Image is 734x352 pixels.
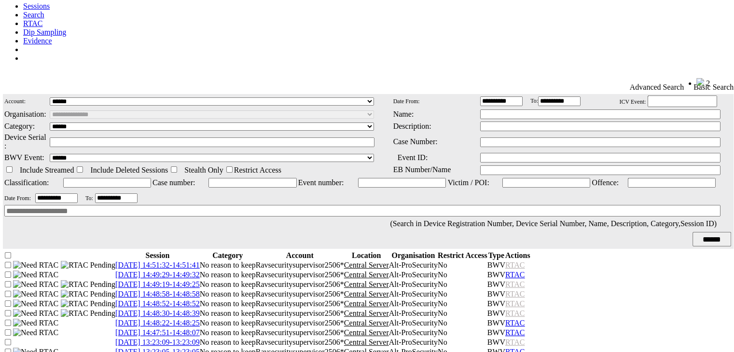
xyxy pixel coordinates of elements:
span: RTAC [505,299,525,308]
a: [DATE] 14:48:52-14:48:52 [115,299,200,308]
span: Device Serial : [4,133,46,150]
a: RTAC [505,271,525,279]
a: [DATE] 14:47:51-14:48:07 [115,328,200,337]
a: RTAC [505,319,525,327]
span: Ravsecuritysupervisor2506* [256,290,344,298]
span: No [438,299,447,308]
span: 2 [706,79,710,87]
span: BWV [487,328,505,337]
span: Alt-ProSecurity [389,328,438,337]
span: Central Server [344,309,389,317]
img: RTAC Pending [61,290,115,298]
td: Account: [4,95,48,108]
span: Ravsecuritysupervisor2506* [256,309,344,317]
span: Classification: [4,178,49,187]
span: No [438,271,447,279]
span: No reason to keep [200,280,256,288]
span: (Search in Device Registration Number, Device Serial Number, Name, Description, Category,Session ID) [390,219,717,228]
span: Central Server [344,299,389,308]
th: Category [200,251,256,260]
span: Central Server [344,261,389,269]
span: Ravsecuritysupervisor2506* [256,319,344,327]
span: BWV [487,338,505,346]
span: Ravsecuritysupervisor2506* [256,299,344,308]
span: [DATE] 14:48:30-14:48:39 [115,309,200,317]
span: [DATE] 14:51:32-14:51:41 [115,261,200,269]
span: No reason to keep [200,290,256,298]
th: Organisation [389,251,438,260]
span: No reason to keep [200,319,256,327]
span: Alt-ProSecurity [389,309,438,317]
img: RTAC Pending [61,299,115,308]
img: Need RTAC [13,328,59,338]
span: Central Server [344,319,389,327]
span: Include Deleted Sessions [90,166,168,174]
span: No reason to keep [200,261,256,269]
td: To: [530,95,605,108]
span: Central Server [344,280,389,288]
span: No [438,328,447,337]
a: [DATE] 14:48:58-14:48:58 [115,290,200,298]
span: EB Number/Name [393,165,451,174]
img: RTAC Pending [61,309,115,318]
td: Date From: [4,193,34,203]
th: Actions [505,251,530,260]
span: Case number: [152,178,195,187]
img: Need RTAC [13,299,59,309]
span: Stealth Only [184,166,223,174]
span: Central Server [344,338,389,346]
span: Ravsecuritysupervisor2506* [256,328,344,337]
span: No [438,309,447,317]
span: Central Server [344,290,389,298]
td: BWV Event: [4,152,48,163]
th: Account [256,251,344,260]
span: No reason to keep [200,271,256,279]
td: To: [85,193,94,203]
span: Alt-ProSecurity [389,290,438,298]
span: BWV [487,309,505,317]
img: Need RTAC [13,280,59,289]
a: RTAC [505,328,525,337]
span: Event ID: [398,153,428,162]
img: bell25.png [696,78,704,86]
th: Type [487,251,505,260]
span: No [438,290,447,298]
img: Need RTAC [13,289,59,299]
span: Include Streamed [20,166,74,174]
span: BWV [487,271,505,279]
span: No [438,280,447,288]
span: RTAC [505,338,525,346]
a: [DATE] 14:49:19-14:49:25 [115,280,200,288]
td: Category: [4,121,48,132]
span: Alt-ProSecurity [389,280,438,288]
span: Alt-ProSecurity [389,338,438,346]
th: Location [344,251,389,260]
img: RTAC Pending [61,280,115,289]
span: RTAC [505,280,525,288]
span: RTAC [505,271,525,279]
span: Victim / POI: [448,178,489,187]
span: No [438,338,447,346]
img: RTAC Pending [61,261,115,270]
span: RTAC [505,309,525,317]
a: [DATE] 13:23:09-13:23:09 [115,338,200,346]
span: Alt-ProSecurity [389,319,438,327]
span: Case Number: [393,137,438,146]
span: ICV Event: [619,98,646,105]
a: Dip Sampling [23,28,66,36]
a: [DATE] 14:48:22-14:48:25 [115,319,200,327]
span: Alt-ProSecurity [389,261,438,269]
th: Restrict Access [438,251,487,260]
td: Date From: [393,95,479,108]
span: Ravsecuritysupervisor2506* [256,271,344,279]
a: [DATE] 14:49:29-14:49:32 [115,271,200,279]
span: Organisation: [4,110,46,118]
span: No reason to keep [200,299,256,308]
span: Offence: [592,178,619,187]
span: BWV [487,299,505,308]
span: BWV [487,261,505,269]
span: Name: [393,110,414,118]
img: Need RTAC [13,318,59,328]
